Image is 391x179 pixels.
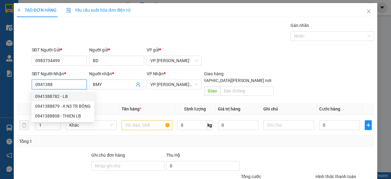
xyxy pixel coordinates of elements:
button: delete [19,120,29,130]
img: icon [66,8,71,13]
span: Giao [204,86,220,96]
label: Gán nhãn [291,23,309,28]
span: Tên hàng [122,106,141,111]
label: Hình thức thanh toán [316,174,356,179]
div: 0941388879 - A N3 TR BỒNG [31,101,94,111]
div: Tổng: 1 [19,138,152,145]
span: TẠO ĐƠN HÀNG [17,8,57,13]
input: VD: Bàn, Ghế [122,120,173,130]
span: Tổng cước [241,174,261,179]
div: 0941388879 - A N3 TR BỒNG [35,103,91,110]
div: SĐT Người Gửi [32,47,87,53]
div: VP gửi [147,47,202,53]
input: Ghi Chú [263,120,314,130]
span: user-add [136,82,141,87]
span: kg [207,120,213,130]
div: 0941388808 - THIEN LB [31,111,94,121]
th: Ghi chú [261,103,317,115]
div: 0941388782 - LB [31,91,94,101]
span: plus [17,8,21,12]
span: Thu Hộ [166,153,180,158]
div: Người nhận [89,70,144,77]
span: Khác [69,121,113,130]
span: Yêu cầu xuất hóa đơn điện tử [66,8,131,13]
span: Định lượng [184,106,206,111]
span: close [366,9,371,14]
input: 0 [218,120,258,130]
div: Người gửi [89,47,144,53]
div: SĐT Người Nhận [32,70,87,77]
span: Giao hàng [204,71,224,76]
input: Dọc đường [220,86,273,96]
span: Giá trị hàng [218,106,240,111]
div: 0941388808 - THIEN LB [35,113,91,119]
span: [GEOGRAPHIC_DATA][PERSON_NAME] nơi [188,77,274,84]
button: plus [365,120,372,130]
div: 0941388782 - LB [35,93,91,100]
button: Close [360,3,377,20]
input: Ghi chú đơn hàng [91,161,165,171]
span: VP Nhận [147,71,164,76]
span: Cước hàng [319,106,340,111]
span: plus [365,123,371,128]
label: Ghi chú đơn hàng [91,153,125,158]
span: VP BÌNH MỸ [150,80,198,89]
span: VP TÂN PHÚ [150,56,198,65]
